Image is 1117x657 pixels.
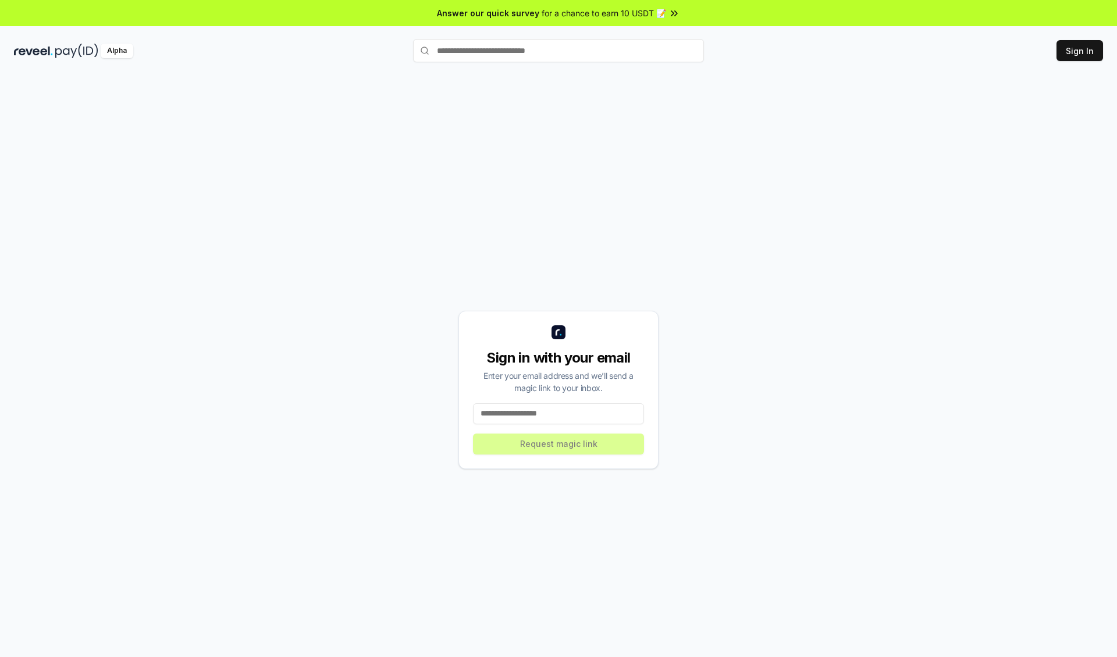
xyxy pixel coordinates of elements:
span: Answer our quick survey [437,7,539,19]
button: Sign In [1056,40,1103,61]
div: Sign in with your email [473,349,644,367]
div: Alpha [101,44,133,58]
img: logo_small [552,325,565,339]
div: Enter your email address and we’ll send a magic link to your inbox. [473,370,644,394]
img: reveel_dark [14,44,53,58]
span: for a chance to earn 10 USDT 📝 [542,7,666,19]
img: pay_id [55,44,98,58]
